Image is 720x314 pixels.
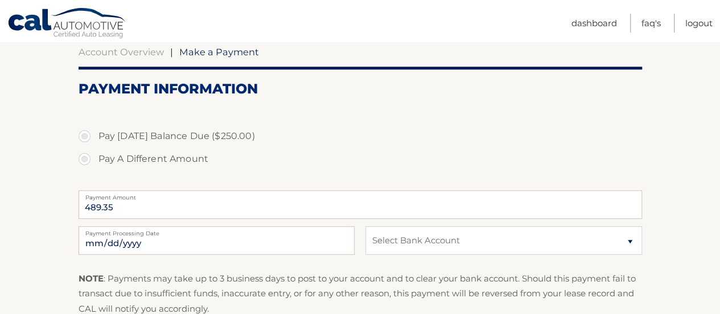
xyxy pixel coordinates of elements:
[170,46,173,58] span: |
[79,226,355,235] label: Payment Processing Date
[79,190,642,199] label: Payment Amount
[7,7,127,40] a: Cal Automotive
[685,14,713,32] a: Logout
[79,125,642,148] label: Pay [DATE] Balance Due ($250.00)
[179,46,259,58] span: Make a Payment
[79,148,642,170] label: Pay A Different Amount
[79,273,104,284] strong: NOTE
[79,226,355,255] input: Payment Date
[79,46,164,58] a: Account Overview
[79,80,642,97] h2: Payment Information
[571,14,617,32] a: Dashboard
[79,190,642,219] input: Payment Amount
[641,14,661,32] a: FAQ's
